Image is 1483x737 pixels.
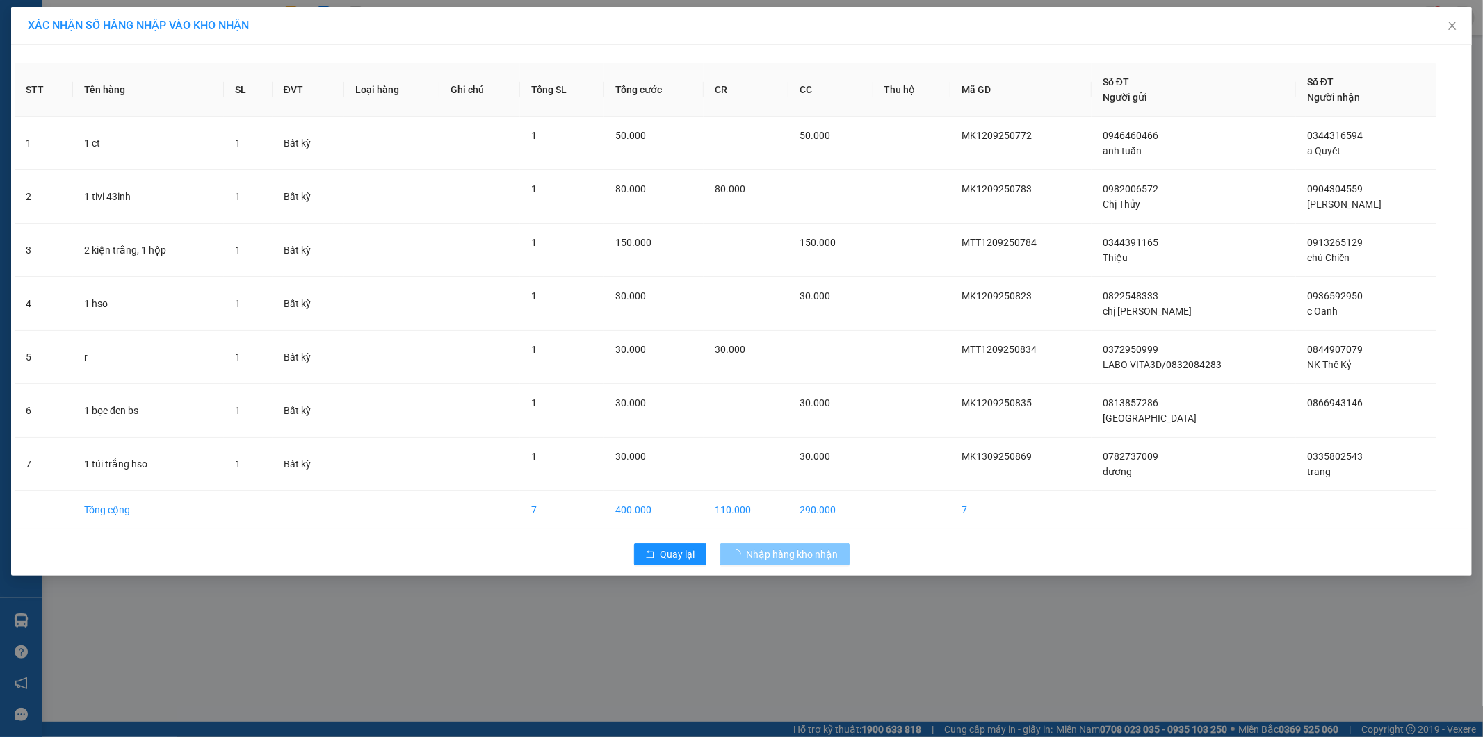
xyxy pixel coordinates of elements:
[531,130,537,141] span: 1
[962,451,1032,462] span: MK1309250869
[1103,130,1158,141] span: 0946460466
[1103,252,1128,263] span: Thiệu
[1447,20,1458,31] span: close
[1103,237,1158,248] span: 0344391165
[520,63,603,117] th: Tổng SL
[531,290,537,301] span: 1
[1103,344,1158,355] span: 0372950999
[962,183,1032,194] span: MK1209250783
[715,183,745,194] span: 80.000
[1307,466,1331,477] span: trang
[15,63,73,117] th: STT
[15,438,73,491] td: 7
[15,384,73,438] td: 6
[1433,7,1472,46] button: Close
[1307,397,1363,408] span: 0866943146
[615,451,646,462] span: 30.000
[731,549,747,559] span: loading
[273,63,344,117] th: ĐVT
[1103,145,1142,156] span: anh tuấn
[1103,451,1158,462] span: 0782737009
[615,237,651,248] span: 150.000
[273,331,344,384] td: Bất kỳ
[800,237,836,248] span: 150.000
[531,344,537,355] span: 1
[1307,359,1352,370] span: NK Thế Kỷ
[531,237,537,248] span: 1
[11,40,145,90] span: Gửi hàng [GEOGRAPHIC_DATA]: Hotline:
[715,344,745,355] span: 30.000
[19,7,136,37] strong: Công ty TNHH Phúc Xuyên
[1307,76,1334,88] span: Số ĐT
[73,63,224,117] th: Tên hàng
[634,543,706,565] button: rollbackQuay lại
[1307,252,1350,263] span: chú Chiến
[235,191,241,202] span: 1
[1307,145,1340,156] span: a Quyết
[224,63,273,117] th: SL
[520,491,603,529] td: 7
[704,491,788,529] td: 110.000
[962,397,1032,408] span: MK1209250835
[800,397,830,408] span: 30.000
[15,277,73,331] td: 4
[273,224,344,277] td: Bất kỳ
[950,63,1092,117] th: Mã GD
[615,344,646,355] span: 30.000
[344,63,440,117] th: Loại hàng
[73,491,224,529] td: Tổng cộng
[73,331,224,384] td: r
[604,63,704,117] th: Tổng cước
[28,19,249,32] span: XÁC NHẬN SỐ HÀNG NHẬP VÀO KHO NHẬN
[704,63,788,117] th: CR
[235,138,241,149] span: 1
[73,170,224,224] td: 1 tivi 43inh
[12,53,145,77] strong: 024 3236 3236 -
[962,290,1032,301] span: MK1209250823
[235,458,241,470] span: 1
[1307,290,1363,301] span: 0936592950
[1103,466,1132,477] span: dương
[950,491,1092,529] td: 7
[962,130,1032,141] span: MK1209250772
[1307,130,1363,141] span: 0344316594
[1307,451,1363,462] span: 0335802543
[788,63,873,117] th: CC
[788,491,873,529] td: 290.000
[531,451,537,462] span: 1
[273,438,344,491] td: Bất kỳ
[273,277,344,331] td: Bất kỳ
[73,438,224,491] td: 1 túi trắng hso
[615,397,646,408] span: 30.000
[73,224,224,277] td: 2 kiện trắng, 1 hộp
[962,344,1037,355] span: MTT1209250834
[1103,76,1129,88] span: Số ĐT
[17,93,138,130] span: Gửi hàng Hạ Long: Hotline:
[73,277,224,331] td: 1 hso
[15,170,73,224] td: 2
[615,130,646,141] span: 50.000
[645,549,655,561] span: rollback
[235,245,241,256] span: 1
[73,117,224,170] td: 1 ct
[1103,413,1197,424] span: [GEOGRAPHIC_DATA]
[873,63,951,117] th: Thu hộ
[1103,183,1158,194] span: 0982006572
[15,224,73,277] td: 3
[962,237,1037,248] span: MTT1209250784
[1103,306,1192,317] span: chị [PERSON_NAME]
[747,547,838,562] span: Nhập hàng kho nhận
[439,63,520,117] th: Ghi chú
[604,491,704,529] td: 400.000
[1103,397,1158,408] span: 0813857286
[1307,344,1363,355] span: 0844907079
[1103,290,1158,301] span: 0822548333
[661,547,695,562] span: Quay lại
[235,298,241,309] span: 1
[800,451,830,462] span: 30.000
[235,351,241,363] span: 1
[235,405,241,416] span: 1
[1307,183,1363,194] span: 0904304559
[34,65,144,90] strong: 0888 827 827 - 0848 827 827
[273,170,344,224] td: Bất kỳ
